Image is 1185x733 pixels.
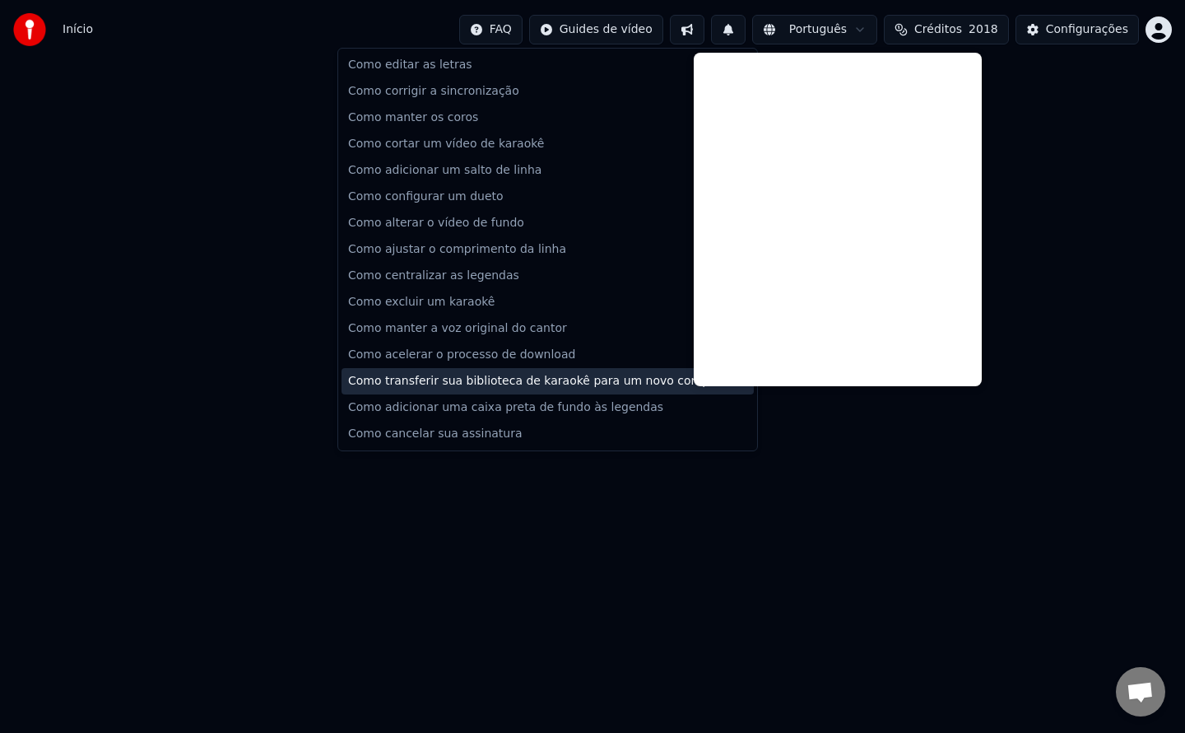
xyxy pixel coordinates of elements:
[342,184,754,210] div: Como configurar um dueto
[342,315,754,342] div: Como manter a voz original do cantor
[342,105,754,131] div: Como manter os coros
[342,263,754,289] div: Como centralizar as legendas
[342,421,754,447] div: Como cancelar sua assinatura
[342,210,754,236] div: Como alterar o vídeo de fundo
[342,368,754,395] div: Como transferir sua biblioteca de karaokê para um novo computador
[342,131,754,157] div: Como cortar um vídeo de karaokê
[342,289,754,315] div: Como excluir um karaokê
[342,157,754,184] div: Como adicionar um salto de linha
[342,52,754,78] div: Como editar as letras
[342,236,754,263] div: Como ajustar o comprimento da linha
[342,78,754,105] div: Como corrigir a sincronização
[342,395,754,421] div: Como adicionar uma caixa preta de fundo às legendas
[342,342,754,368] div: Como acelerar o processo de download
